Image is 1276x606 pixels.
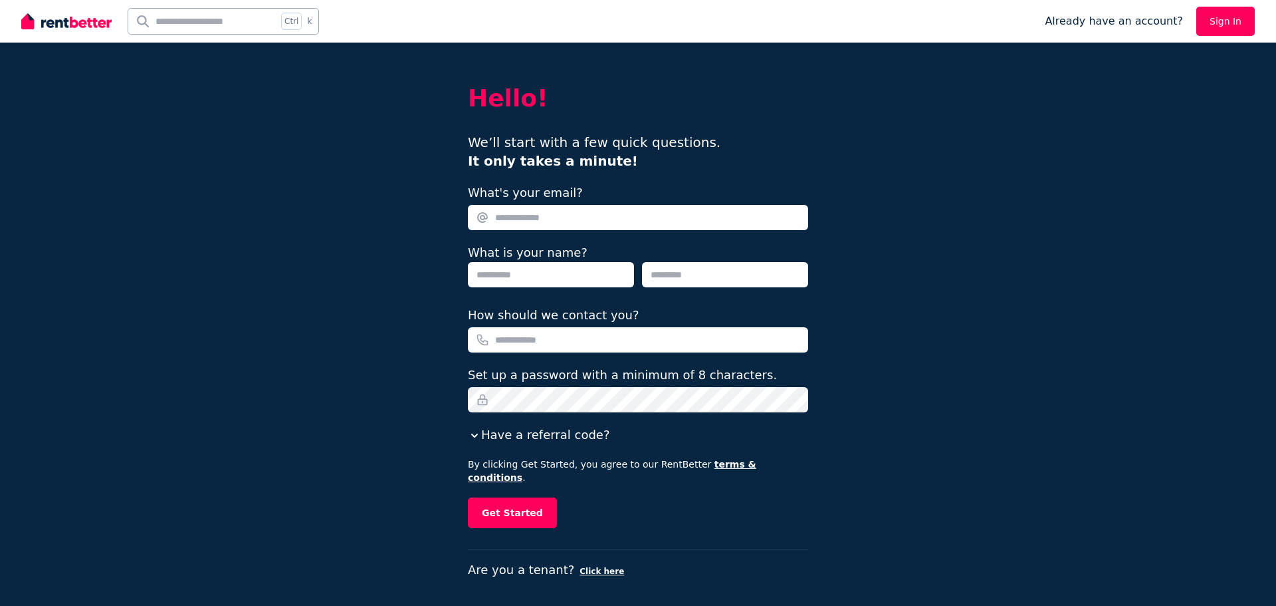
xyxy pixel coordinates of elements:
label: Set up a password with a minimum of 8 characters. [468,366,777,384]
img: RentBetter [21,11,112,31]
label: What's your email? [468,184,583,202]
span: Ctrl [281,13,302,30]
b: It only takes a minute! [468,153,638,169]
span: k [307,16,312,27]
p: By clicking Get Started, you agree to our RentBetter . [468,458,808,484]
p: Are you a tenant? [468,561,808,579]
label: How should we contact you? [468,306,639,325]
label: What is your name? [468,245,587,259]
button: Click here [580,566,624,577]
span: We’ll start with a few quick questions. [468,134,720,169]
button: Get Started [468,498,557,528]
a: Sign In [1196,7,1255,36]
span: Already have an account? [1045,13,1183,29]
h2: Hello! [468,85,808,112]
button: Have a referral code? [468,426,609,444]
